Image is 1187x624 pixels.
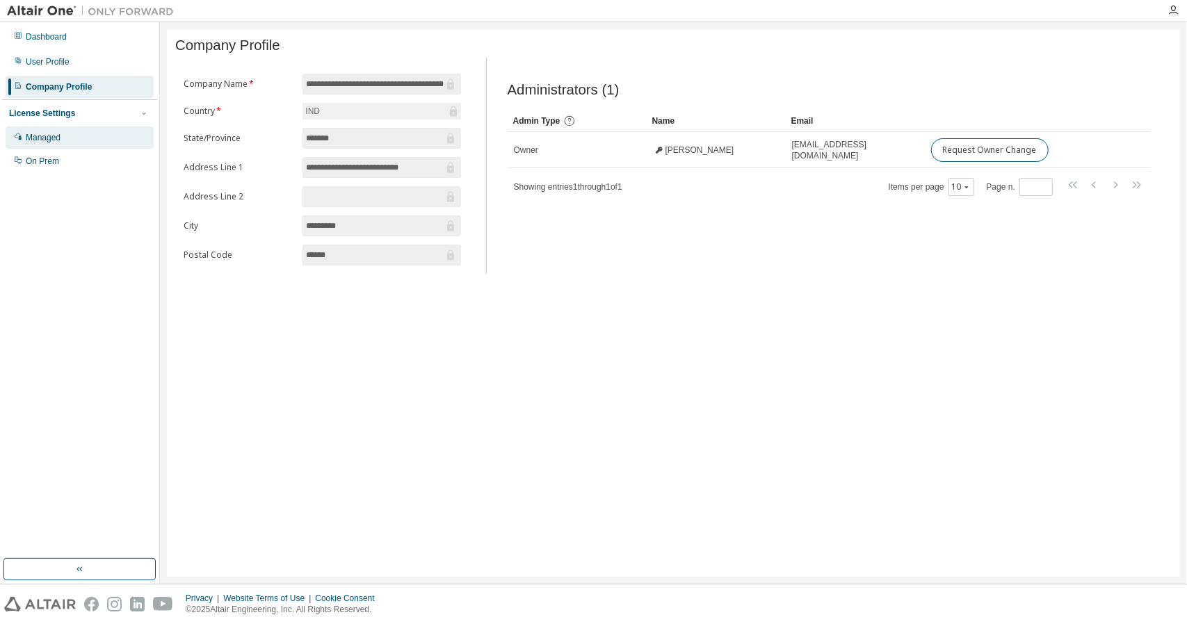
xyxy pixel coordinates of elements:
[223,593,315,604] div: Website Terms of Use
[184,220,294,231] label: City
[184,191,294,202] label: Address Line 2
[303,104,322,119] div: IND
[665,145,734,156] span: [PERSON_NAME]
[987,178,1053,196] span: Page n.
[792,139,919,161] span: [EMAIL_ADDRESS][DOMAIN_NAME]
[184,79,294,90] label: Company Name
[513,116,560,126] span: Admin Type
[4,597,76,611] img: altair_logo.svg
[84,597,99,611] img: facebook.svg
[153,597,173,611] img: youtube.svg
[184,133,294,144] label: State/Province
[791,110,919,132] div: Email
[7,4,181,18] img: Altair One
[508,82,620,98] span: Administrators (1)
[514,182,622,192] span: Showing entries 1 through 1 of 1
[26,31,67,42] div: Dashboard
[26,132,60,143] div: Managed
[186,604,383,616] p: © 2025 Altair Engineering, Inc. All Rights Reserved.
[26,56,70,67] div: User Profile
[315,593,382,604] div: Cookie Consent
[952,181,971,192] button: 10
[186,593,223,604] div: Privacy
[931,138,1049,162] button: Request Owner Change
[302,103,460,120] div: IND
[26,81,92,92] div: Company Profile
[9,108,75,119] div: License Settings
[184,162,294,173] label: Address Line 1
[26,156,59,167] div: On Prem
[184,106,294,117] label: Country
[184,249,294,261] label: Postal Code
[107,597,122,611] img: instagram.svg
[514,145,538,156] span: Owner
[889,178,974,196] span: Items per page
[130,597,145,611] img: linkedin.svg
[652,110,780,132] div: Name
[175,38,280,54] span: Company Profile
